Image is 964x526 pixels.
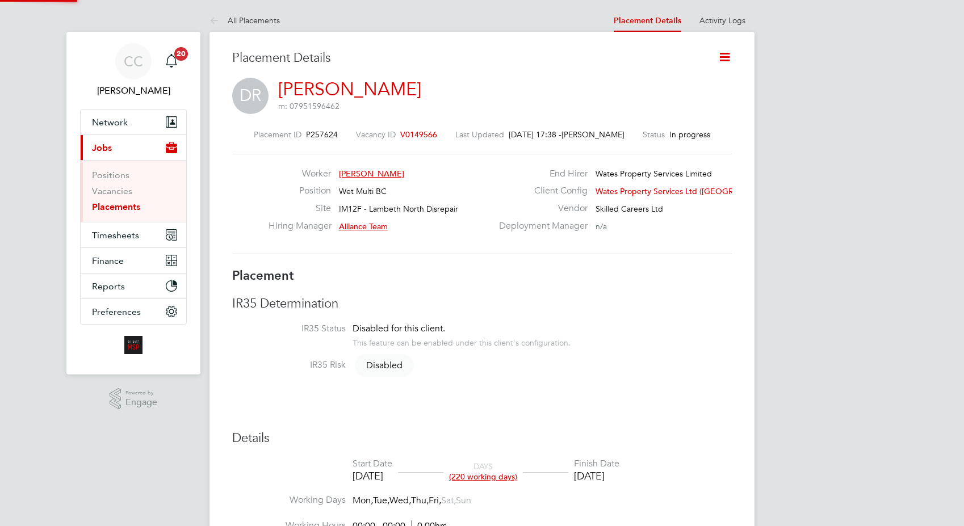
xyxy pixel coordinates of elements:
[509,129,561,140] span: [DATE] 17:38 -
[92,306,141,317] span: Preferences
[643,129,665,140] label: Status
[353,469,392,482] div: [DATE]
[339,204,458,214] span: IM12F - Lambeth North Disrepair
[355,354,414,377] span: Disabled
[400,129,437,140] span: V0149566
[411,495,429,506] span: Thu,
[81,135,186,160] button: Jobs
[80,43,187,98] a: CC[PERSON_NAME]
[356,129,396,140] label: Vacancy ID
[596,169,712,179] span: Wates Property Services Limited
[441,495,456,506] span: Sat,
[353,495,373,506] span: Mon,
[124,54,143,69] span: CC
[92,255,124,266] span: Finance
[492,220,588,232] label: Deployment Manager
[81,273,186,298] button: Reports
[92,201,140,212] a: Placements
[614,16,681,26] a: Placement Details
[455,129,504,140] label: Last Updated
[92,281,125,292] span: Reports
[125,398,157,407] span: Engage
[596,221,607,232] span: n/a
[449,472,517,482] span: (220 working days)
[492,203,588,214] label: Vendor
[209,15,280,26] a: All Placements
[254,129,301,140] label: Placement ID
[269,203,331,214] label: Site
[561,129,624,140] span: [PERSON_NAME]
[92,117,128,128] span: Network
[456,495,471,506] span: Sun
[278,78,421,100] a: [PERSON_NAME]
[232,78,269,114] span: DR
[232,494,346,506] label: Working Days
[81,248,186,273] button: Finance
[339,221,388,232] span: Alliance Team
[80,84,187,98] span: Claire Compton
[492,168,588,180] label: End Hirer
[124,336,142,354] img: alliancemsp-logo-retina.png
[269,220,331,232] label: Hiring Manager
[92,230,139,241] span: Timesheets
[429,495,441,506] span: Fri,
[232,296,732,312] h3: IR35 Determination
[110,388,158,410] a: Powered byEngage
[306,129,338,140] span: P257624
[81,222,186,247] button: Timesheets
[125,388,157,398] span: Powered by
[278,101,340,111] span: m: 07951596462
[699,15,745,26] a: Activity Logs
[339,186,387,196] span: Wet Multi BC
[80,336,187,354] a: Go to home page
[353,335,571,348] div: This feature can be enabled under this client's configuration.
[92,170,129,180] a: Positions
[174,47,188,61] span: 20
[232,359,346,371] label: IR35 Risk
[160,43,183,79] a: 20
[81,110,186,134] button: Network
[596,204,663,214] span: Skilled Careers Ltd
[92,142,112,153] span: Jobs
[353,323,445,334] span: Disabled for this client.
[92,186,132,196] a: Vacancies
[269,185,331,197] label: Position
[443,461,523,482] div: DAYS
[373,495,389,506] span: Tue,
[269,168,331,180] label: Worker
[669,129,710,140] span: In progress
[232,50,701,66] h3: Placement Details
[574,458,619,470] div: Finish Date
[232,323,346,335] label: IR35 Status
[596,186,791,196] span: Wates Property Services Ltd ([GEOGRAPHIC_DATA]…
[81,160,186,222] div: Jobs
[492,185,588,197] label: Client Config
[66,32,200,374] nav: Main navigation
[574,469,619,482] div: [DATE]
[353,458,392,470] div: Start Date
[389,495,411,506] span: Wed,
[81,299,186,324] button: Preferences
[339,169,404,179] span: [PERSON_NAME]
[232,430,732,447] h3: Details
[232,268,294,283] b: Placement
